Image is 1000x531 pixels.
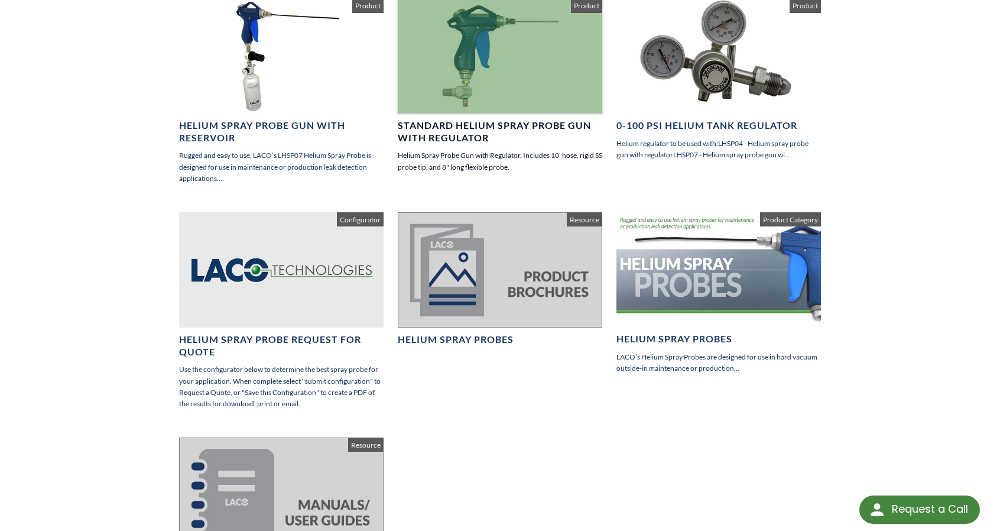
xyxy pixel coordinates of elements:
[179,334,384,358] h4: Helium Spray Probe Request for Quote
[567,212,602,226] span: Resource
[398,119,602,144] h4: Standard Helium Spray Probe Gun with Regulator
[616,333,821,345] h4: Helium Spray Probes
[348,438,384,452] span: Resource
[179,364,384,409] p: Use the configurator below to determine the best spray probe for your application. When complete ...
[616,212,821,374] a: Helium Spray Probes LACO’s Helium Spray Probes are designed for use in hard vacuum outside-in mai...
[179,150,384,184] p: Rugged and easy to use, LACO’s LHSP07 Helium Spray Probe is designed for use in maintenance or pr...
[398,334,602,346] h4: Helium Spray Probes
[892,496,968,523] div: Request a Call
[179,212,384,409] a: Helium Spray Probe Request for Quote Use the configurator below to determine the best spray probe...
[616,119,821,132] h4: 0-100 PSI Helium Tank Regulator
[868,500,887,519] img: round button
[337,212,384,226] span: Configurator
[859,496,980,524] div: Request a Call
[616,138,821,160] p: Helium regulator to be used with:LHSP04 - Helium spray probe gun with regulatorLHSP07 - Helium sp...
[398,150,602,172] p: Helium Spray Probe Gun with Regulator. Includes 10' hose, rigid SS probe tip, and 8" long flexibl...
[616,351,821,374] p: LACO’s Helium Spray Probes are designed for use in hard vacuum outside-in maintenance or producti...
[760,212,821,226] span: product Category
[398,212,602,345] a: Helium Spray Probes Resource
[179,119,384,144] h4: Helium Spray Probe Gun with Reservoir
